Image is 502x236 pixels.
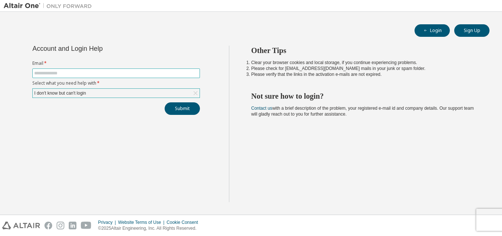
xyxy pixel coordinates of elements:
label: Email [32,60,200,66]
img: linkedin.svg [69,222,76,229]
button: Login [415,24,450,37]
div: Cookie Consent [166,219,202,225]
div: I don't know but can't login [33,89,200,98]
span: with a brief description of the problem, your registered e-mail id and company details. Our suppo... [251,106,474,117]
div: Website Terms of Use [118,219,166,225]
div: I don't know but can't login [33,89,87,97]
img: youtube.svg [81,222,92,229]
img: instagram.svg [57,222,64,229]
img: Altair One [4,2,96,10]
div: Privacy [98,219,118,225]
button: Submit [165,102,200,115]
li: Please check for [EMAIL_ADDRESS][DOMAIN_NAME] mails in your junk or spam folder. [251,66,477,71]
div: Account and Login Help [32,46,166,52]
button: Sign Up [454,24,490,37]
label: Select what you need help with [32,80,200,86]
li: Please verify that the links in the activation e-mails are not expired. [251,71,477,77]
img: altair_logo.svg [2,222,40,229]
h2: Not sure how to login? [251,91,477,101]
p: © 2025 Altair Engineering, Inc. All Rights Reserved. [98,225,202,232]
h2: Other Tips [251,46,477,55]
a: Contact us [251,106,272,111]
img: facebook.svg [44,222,52,229]
li: Clear your browser cookies and local storage, if you continue experiencing problems. [251,60,477,66]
